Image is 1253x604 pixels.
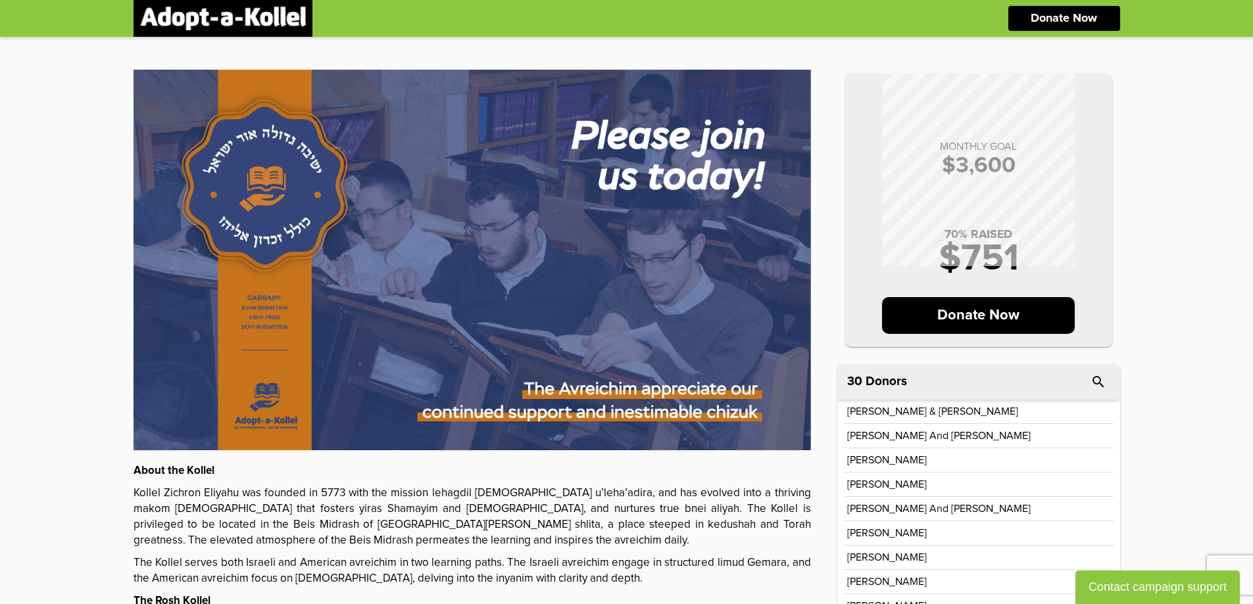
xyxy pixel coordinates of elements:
[847,375,862,388] span: 30
[847,479,927,490] p: [PERSON_NAME]
[858,141,1099,152] p: MONTHLY GOAL
[882,297,1075,334] p: Donate Now
[134,70,811,450] img: WwVJ83BnXx.hRfpiINgCa.jpg
[134,486,811,549] p: Kollel Zichron Eliyahu was founded in 5773 with the mission lehagdil [DEMOGRAPHIC_DATA] u’leha’ad...
[847,406,1018,417] p: [PERSON_NAME] & [PERSON_NAME]
[134,555,811,587] p: The Kollel serves both Israeli and American avreichim in two learning paths. The Israeli avreichi...
[847,503,1031,514] p: [PERSON_NAME] and [PERSON_NAME]
[847,528,927,538] p: [PERSON_NAME]
[1031,12,1097,24] p: Donate Now
[1075,570,1240,604] button: Contact campaign support
[847,552,927,563] p: [PERSON_NAME]
[847,455,927,465] p: [PERSON_NAME]
[847,430,1031,441] p: [PERSON_NAME] and [PERSON_NAME]
[140,7,306,30] img: logonobg.png
[1091,374,1106,390] i: search
[866,375,907,388] p: Donors
[847,576,927,587] p: [PERSON_NAME]
[134,465,214,476] strong: About the Kollel
[858,154,1099,177] p: $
